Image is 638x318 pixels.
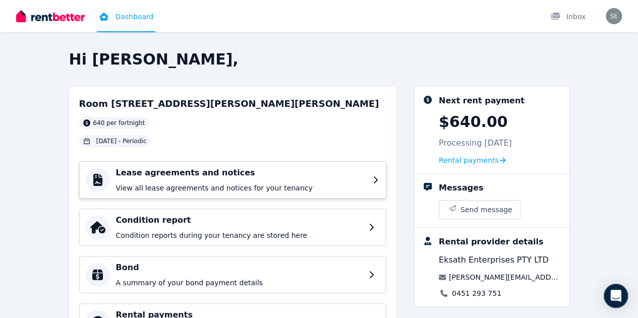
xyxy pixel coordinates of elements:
[439,155,506,165] a: Rental payments
[439,201,520,219] button: Send message
[460,205,512,215] span: Send message
[93,119,145,127] span: 640 per fortnight
[439,113,508,131] p: $640.00
[439,182,483,194] div: Messages
[449,272,561,282] a: [PERSON_NAME][EMAIL_ADDRESS][DOMAIN_NAME]
[439,254,549,266] span: Eksath Enterprises PTY LTD
[439,236,543,248] div: Rental provider details
[116,167,367,179] h4: Lease agreements and notices
[116,230,363,240] p: Condition reports during your tenancy are stored here
[116,278,363,288] p: A summary of your bond payment details
[604,284,628,308] div: Open Intercom Messenger
[439,137,512,149] p: Processing [DATE]
[550,12,586,22] div: Inbox
[452,288,501,298] a: 0451 293 751
[439,155,499,165] span: Rental payments
[116,183,367,193] p: View all lease agreements and notices for your tenancy
[96,137,147,145] span: [DATE] - Periodic
[606,8,622,24] img: Sebin Sebastian Xavier
[116,262,363,274] h4: Bond
[116,214,363,226] h4: Condition report
[69,50,569,69] h2: Hi [PERSON_NAME],
[79,97,379,111] h2: Room [STREET_ADDRESS][PERSON_NAME][PERSON_NAME]
[439,95,525,107] div: Next rent payment
[16,9,85,24] img: RentBetter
